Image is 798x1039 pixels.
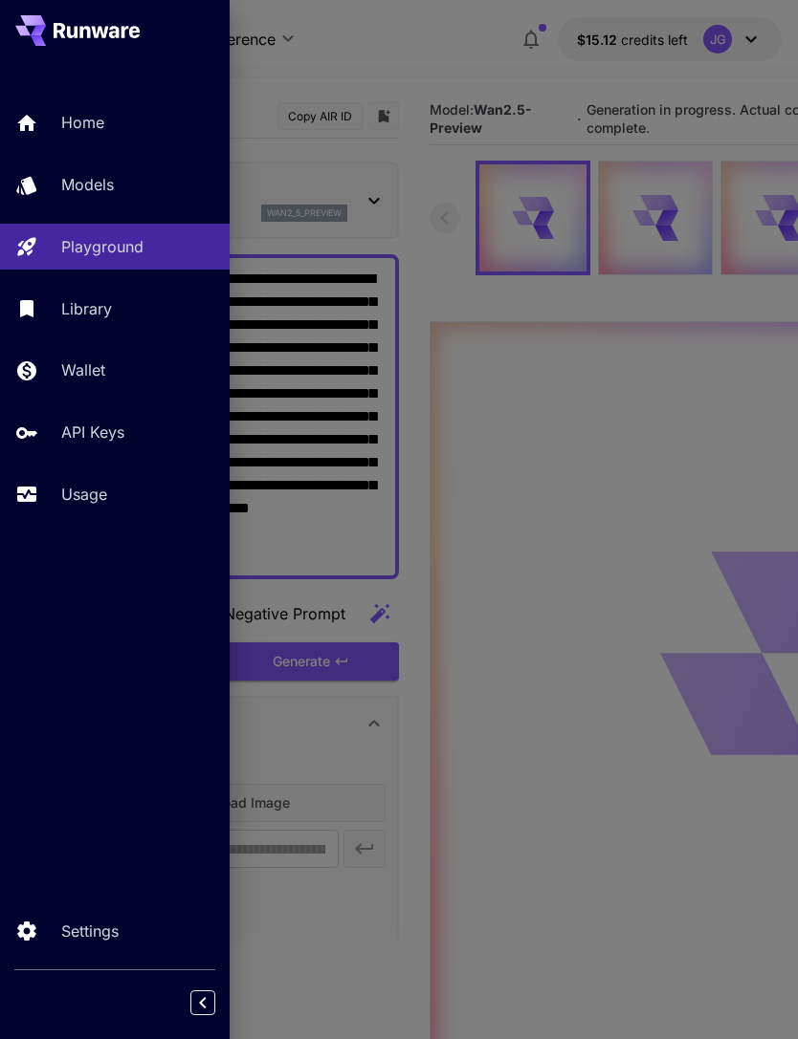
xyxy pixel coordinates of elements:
p: Playground [61,235,144,258]
p: Wallet [61,358,105,381]
div: Collapse sidebar [205,985,230,1020]
p: API Keys [61,421,124,444]
p: Models [61,173,114,196]
button: Collapse sidebar [190,990,215,1015]
p: Library [61,297,112,320]
p: Usage [61,483,107,506]
p: Settings [61,920,119,942]
p: Home [61,111,104,134]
